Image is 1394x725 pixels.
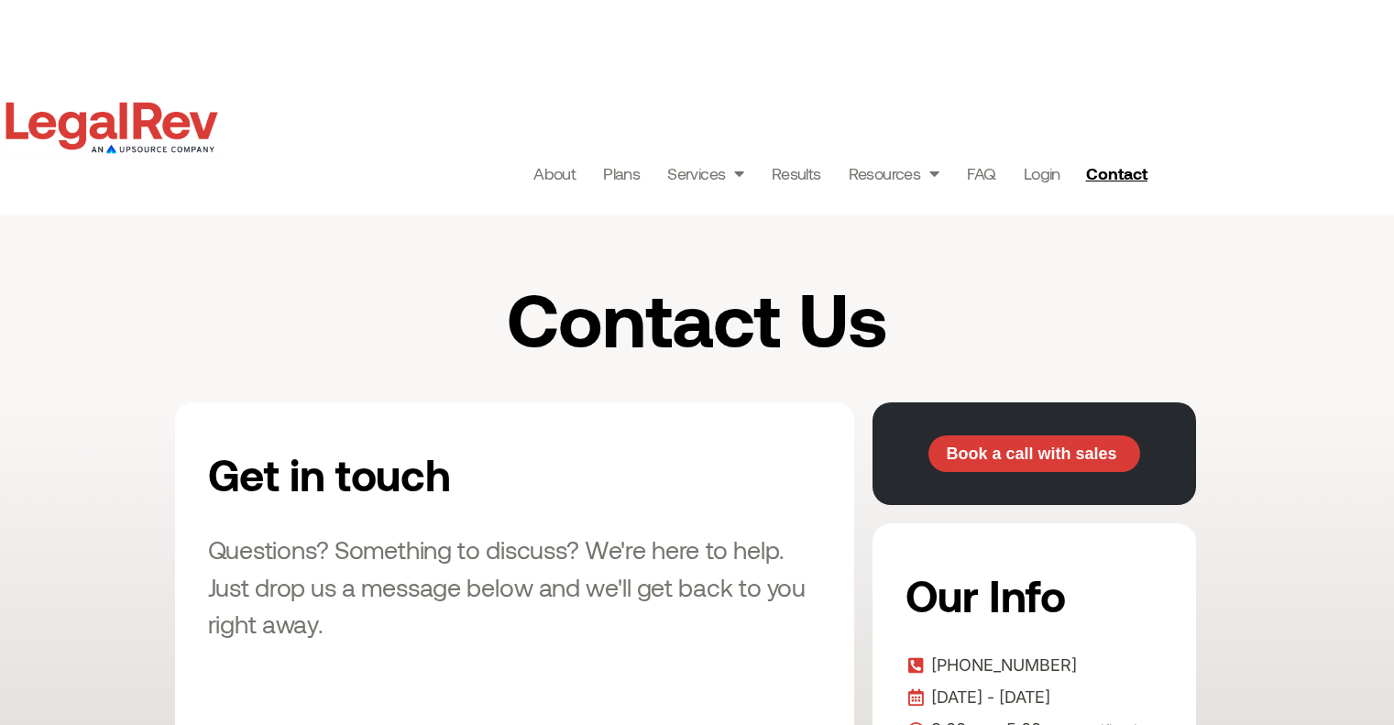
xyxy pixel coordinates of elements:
[533,160,576,186] a: About
[208,531,821,643] h3: Questions? Something to discuss? We're here to help. Just drop us a message below and we'll get b...
[208,435,637,512] h2: Get in touch
[849,160,939,186] a: Resources
[772,160,821,186] a: Results
[928,435,1140,472] a: Book a call with sales
[967,160,996,186] a: FAQ
[927,684,1050,711] span: [DATE] - [DATE]
[332,280,1063,357] h1: Contact Us
[533,160,1060,186] nav: Menu
[906,652,1163,679] a: [PHONE_NUMBER]
[946,445,1116,462] span: Book a call with sales
[667,160,744,186] a: Services
[906,556,1158,633] h2: Our Info
[927,652,1077,679] span: [PHONE_NUMBER]
[603,160,640,186] a: Plans
[1024,160,1060,186] a: Login
[1079,159,1159,188] a: Contact
[1086,165,1147,181] span: Contact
